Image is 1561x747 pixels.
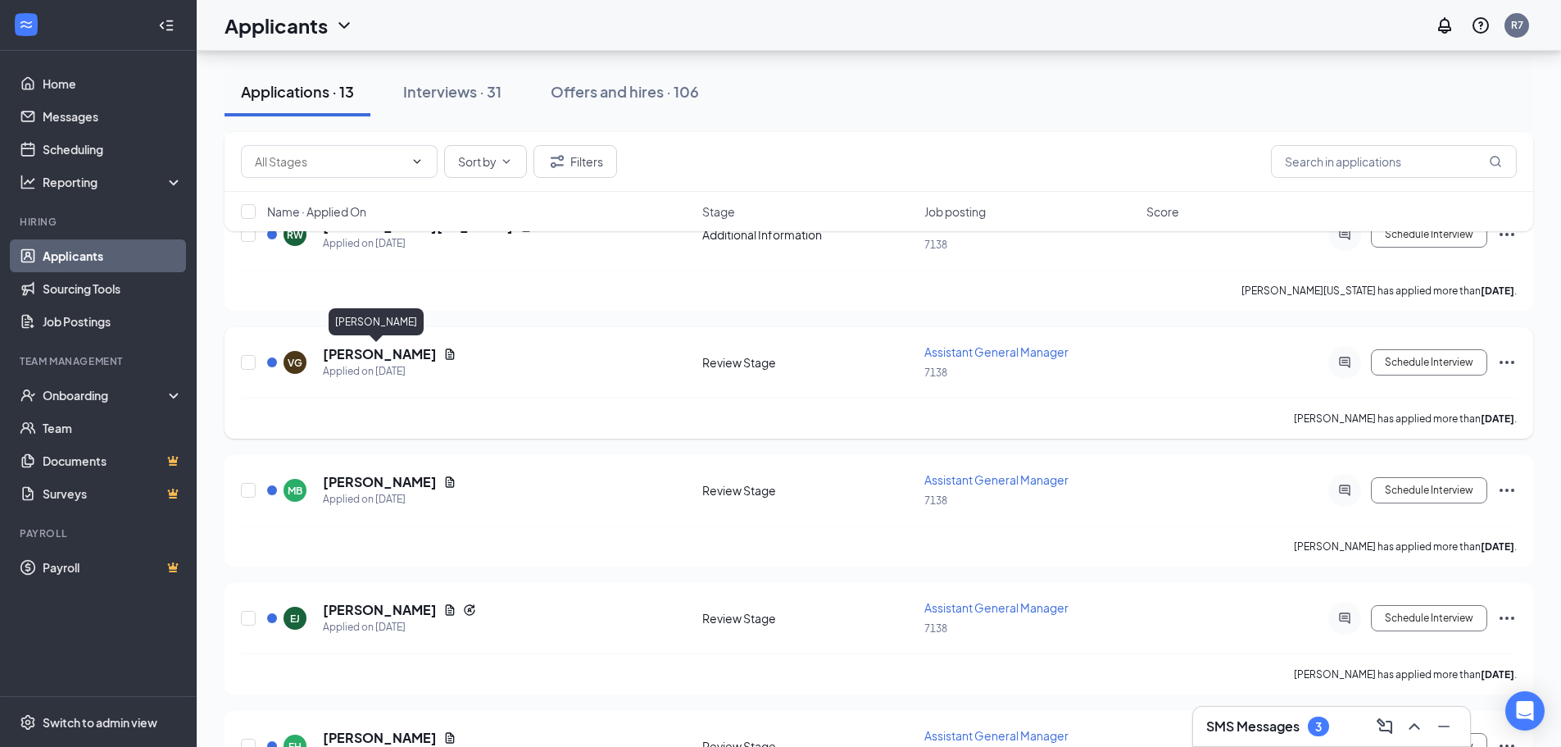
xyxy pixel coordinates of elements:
[458,156,497,167] span: Sort by
[20,714,36,731] svg: Settings
[443,476,456,489] svg: Document
[924,728,1069,743] span: Assistant General Manager
[323,473,437,491] h5: [PERSON_NAME]
[1511,18,1523,32] div: R7
[1497,481,1517,500] svg: Ellipses
[1375,717,1395,736] svg: ComposeMessage
[924,600,1069,615] span: Assistant General Manager
[43,477,183,510] a: SurveysCrown
[1371,477,1487,503] button: Schedule Interview
[43,551,183,584] a: PayrollCrown
[702,354,914,371] div: Review Stage
[323,729,437,747] h5: [PERSON_NAME]
[463,604,476,617] svg: Reapply
[20,174,36,190] svg: Analysis
[158,17,175,34] svg: Collapse
[43,133,183,166] a: Scheduling
[1371,605,1487,631] button: Schedule Interview
[1435,16,1454,35] svg: Notifications
[1372,713,1398,740] button: ComposeMessage
[1431,713,1457,740] button: Minimize
[1471,16,1491,35] svg: QuestionInfo
[1315,720,1322,734] div: 3
[267,203,366,220] span: Name · Applied On
[1206,717,1300,736] h3: SMS Messages
[533,145,617,178] button: Filter Filters
[924,344,1069,359] span: Assistant General Manager
[20,387,36,403] svg: UserCheck
[702,203,735,220] span: Stage
[43,412,183,444] a: Team
[1294,667,1517,681] p: [PERSON_NAME] has applied more than .
[43,387,169,403] div: Onboarding
[924,367,947,379] span: 7138
[924,472,1069,487] span: Assistant General Manager
[1497,608,1517,628] svg: Ellipses
[443,604,456,617] svg: Document
[551,81,699,102] div: Offers and hires · 106
[1401,713,1427,740] button: ChevronUp
[443,731,456,745] svg: Document
[1497,353,1517,372] svg: Ellipses
[255,153,404,171] input: All Stages
[290,612,300,626] div: EJ
[18,16,34,33] svg: WorkstreamLogo
[1335,612,1355,625] svg: ActiveChat
[924,494,947,507] span: 7138
[323,619,476,635] div: Applied on [DATE]
[403,81,501,102] div: Interviews · 31
[1294,540,1517,553] p: [PERSON_NAME] has applied more than .
[1271,145,1517,178] input: Search in applications
[547,152,567,171] svg: Filter
[20,215,179,229] div: Hiring
[1335,484,1355,497] svg: ActiveChat
[1489,155,1502,168] svg: MagnifyingGlass
[1481,540,1514,553] b: [DATE]
[702,610,914,626] div: Review Stage
[288,356,302,370] div: VG
[323,363,456,380] div: Applied on [DATE]
[288,484,302,498] div: MB
[323,491,456,508] div: Applied on [DATE]
[411,155,424,168] svg: ChevronDown
[1294,412,1517,426] p: [PERSON_NAME] has applied more than .
[1335,356,1355,369] svg: ActiveChat
[1481,412,1514,425] b: [DATE]
[1481,668,1514,681] b: [DATE]
[43,714,157,731] div: Switch to admin view
[43,272,183,305] a: Sourcing Tools
[241,81,354,102] div: Applications · 13
[1404,717,1424,736] svg: ChevronUp
[1371,349,1487,376] button: Schedule Interview
[43,305,183,338] a: Job Postings
[1434,717,1454,736] svg: Minimize
[1481,285,1514,297] b: [DATE]
[924,622,947,635] span: 7138
[1505,691,1545,731] div: Open Intercom Messenger
[20,354,179,368] div: Team Management
[444,145,527,178] button: Sort byChevronDown
[323,601,437,619] h5: [PERSON_NAME]
[500,155,513,168] svg: ChevronDown
[323,345,437,363] h5: [PERSON_NAME]
[702,482,914,499] div: Review Stage
[329,308,424,335] div: [PERSON_NAME]
[334,16,354,35] svg: ChevronDown
[43,67,183,100] a: Home
[443,348,456,361] svg: Document
[1146,203,1179,220] span: Score
[43,444,183,477] a: DocumentsCrown
[43,100,183,133] a: Messages
[924,203,986,220] span: Job posting
[43,239,183,272] a: Applicants
[1241,284,1517,298] p: [PERSON_NAME][US_STATE] has applied more than .
[20,526,179,540] div: Payroll
[43,174,184,190] div: Reporting
[225,11,328,39] h1: Applicants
